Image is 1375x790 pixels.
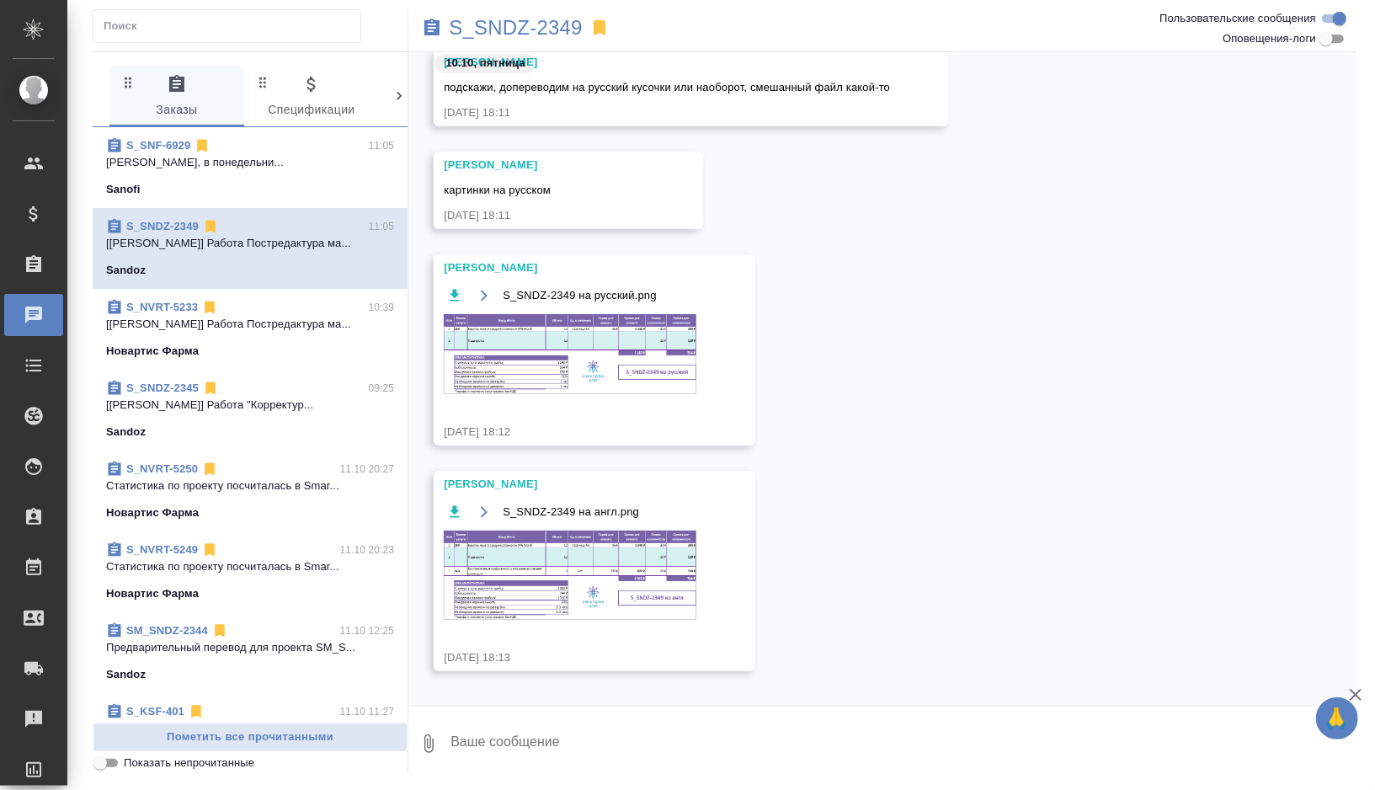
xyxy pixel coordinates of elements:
[1159,10,1316,27] span: Пользовательские сообщения
[126,139,190,152] a: S_SNF-6929
[126,462,198,475] a: S_NVRT-5250
[126,543,198,556] a: S_NVRT-5249
[106,316,394,333] p: [[PERSON_NAME]] Работа Постредактура ма...
[120,74,136,90] svg: Зажми и перетащи, чтобы поменять порядок вкладок
[106,666,146,683] p: Sandoz
[1316,697,1358,739] button: 🙏
[106,397,394,414] p: [[PERSON_NAME]] Работа "Корректур...
[503,504,639,520] span: S_SNDZ-2349 на англ.png
[93,723,408,752] button: Пометить все прочитанными
[93,289,408,370] div: S_NVRT-523310:39[[PERSON_NAME]] Работа Постредактура ма...Новартис Фарма
[389,74,504,120] span: Клиенты
[449,19,583,36] a: S_SNDZ-2349
[202,380,219,397] svg: Отписаться
[444,501,465,522] button: Скачать
[340,461,395,478] p: 11.10 20:27
[106,504,199,521] p: Новартис Фарма
[444,285,465,306] button: Скачать
[106,154,394,171] p: [PERSON_NAME], в понедельни...
[104,14,360,38] input: Поиск
[93,370,408,451] div: S_SNDZ-234509:25[[PERSON_NAME]] Работа "Корректур...Sandoz
[444,424,696,440] div: [DATE] 18:12
[126,624,208,637] a: SM_SNDZ-2344
[369,218,395,235] p: 11:05
[106,639,394,656] p: Предварительный перевод для проекта SM_S...
[369,299,395,316] p: 10:39
[93,531,408,612] div: S_NVRT-524911.10 20:23Cтатистика по проекту посчиталась в Smar...Новартис Фарма
[201,299,218,316] svg: Отписаться
[444,104,890,121] div: [DATE] 18:11
[93,208,408,289] div: S_SNDZ-234911:05[[PERSON_NAME]] Работа Постредактура ма...Sandoz
[93,693,408,774] div: S_KSF-40111.10 11:27Предварительный перевод для проекта S_KS...Красфарма
[340,542,395,558] p: 11.10 20:23
[444,184,551,196] span: картинки на русском
[93,127,408,208] div: S_SNF-692911:05[PERSON_NAME], в понедельни...Sanofi
[106,235,394,252] p: [[PERSON_NAME]] Работа Постредактура ма...
[444,476,696,493] div: [PERSON_NAME]
[444,207,644,224] div: [DATE] 18:11
[106,478,394,494] p: Cтатистика по проекту посчиталась в Smar...
[369,137,395,154] p: 11:05
[444,531,696,620] img: S_SNDZ-2349 на англ.png
[126,220,199,232] a: S_SNDZ-2349
[255,74,271,90] svg: Зажми и перетащи, чтобы поменять порядок вкладок
[106,181,141,198] p: Sanofi
[254,74,369,120] span: Спецификации
[188,703,205,720] svg: Отписаться
[93,612,408,693] div: SM_SNDZ-234411.10 12:25Предварительный перевод для проекта SM_S...Sandoz
[120,74,234,120] span: Заказы
[473,285,494,306] button: Открыть на драйве
[473,501,494,522] button: Открыть на драйве
[201,542,218,558] svg: Отписаться
[444,649,696,666] div: [DATE] 18:13
[106,424,146,440] p: Sandoz
[1223,30,1316,47] span: Оповещения-логи
[106,585,199,602] p: Новартис Фарма
[124,755,254,771] span: Показать непрочитанные
[106,343,199,360] p: Новартис Фарма
[1323,701,1351,736] span: 🙏
[211,622,228,639] svg: Отписаться
[106,558,394,575] p: Cтатистика по проекту посчиталась в Smar...
[340,703,395,720] p: 11.10 11:27
[202,218,219,235] svg: Отписаться
[126,705,184,718] a: S_KSF-401
[102,728,398,747] span: Пометить все прочитанными
[390,74,406,90] svg: Зажми и перетащи, чтобы поменять порядок вкладок
[126,382,199,394] a: S_SNDZ-2345
[126,301,198,313] a: S_NVRT-5233
[106,720,394,737] p: Предварительный перевод для проекта S_KS...
[106,262,146,279] p: Sandoz
[444,81,890,93] span: подскажи, допереводим на русский кусочки или наоборот, смешанный файл какой-то
[444,259,696,276] div: [PERSON_NAME]
[444,314,696,394] img: S_SNDZ-2349 на русский.png
[340,622,395,639] p: 11.10 12:25
[503,287,657,304] span: S_SNDZ-2349 на русский.png
[201,461,218,478] svg: Отписаться
[369,380,395,397] p: 09:25
[444,157,644,173] div: [PERSON_NAME]
[194,137,211,154] svg: Отписаться
[445,55,525,72] p: 10.10, пятница
[93,451,408,531] div: S_NVRT-525011.10 20:27Cтатистика по проекту посчиталась в Smar...Новартис Фарма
